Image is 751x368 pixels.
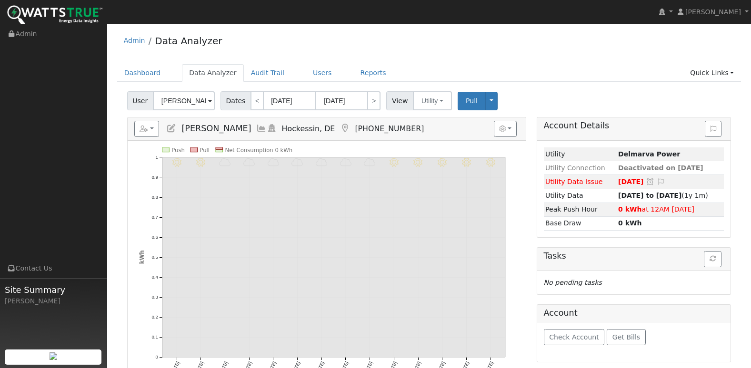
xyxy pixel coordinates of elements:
text: 0.8 [151,194,158,200]
i: Edit Issue [657,178,665,185]
img: retrieve [50,352,57,360]
span: Get Bills [612,333,640,341]
button: Utility [413,91,452,110]
button: Get Bills [607,329,645,345]
text: kWh [138,251,145,264]
i: No pending tasks [544,279,602,286]
td: at 12AM [DATE] [616,203,724,216]
td: Utility [544,147,617,161]
span: [DATE] [618,178,644,185]
input: Select a User [153,91,215,110]
span: (1y 1m) [618,192,708,199]
span: Site Summary [5,283,102,296]
text: 0.9 [151,174,158,180]
a: Dashboard [117,64,168,82]
a: Users [306,64,339,82]
span: [PERSON_NAME] [685,8,741,16]
h5: Account [544,308,578,318]
h5: Account Details [544,121,724,131]
a: Admin [124,37,145,44]
strong: 0 kWh [618,205,642,213]
text: Pull [200,147,210,154]
span: Check Account [549,333,599,341]
a: > [367,91,381,110]
span: Dates [220,91,251,110]
text: 0 [155,355,158,360]
text: 0.1 [151,335,158,340]
text: 0.3 [151,295,158,300]
span: User [127,91,153,110]
a: Audit Trail [244,64,291,82]
div: [PERSON_NAME] [5,296,102,306]
a: Data Analyzer [155,35,222,47]
a: Multi-Series Graph [256,124,267,133]
img: WattsTrue [7,5,102,27]
td: Base Draw [544,216,617,230]
td: Utility Data [544,189,617,203]
a: Reports [353,64,393,82]
td: Peak Push Hour [544,203,617,216]
text: Net Consumption 0 kWh [225,147,292,154]
span: Hockessin, DE [282,124,335,133]
a: Edit User (32547) [166,124,177,133]
button: Issue History [705,121,721,137]
button: Pull [458,92,486,110]
span: Utility Connection [545,164,605,172]
text: 0.4 [151,275,158,280]
text: 0.5 [151,255,158,260]
a: Data Analyzer [182,64,244,82]
button: Check Account [544,329,605,345]
button: Refresh [704,251,721,267]
strong: ID: 1429, authorized: 07/11/25 [618,150,680,158]
span: Pull [466,97,478,105]
text: Push [171,147,185,154]
span: View [386,91,413,110]
span: [PERSON_NAME] [181,124,251,133]
a: Snooze this issue [646,178,655,185]
span: Utility Data Issue [545,178,602,185]
a: Quick Links [683,64,741,82]
text: 0.6 [151,235,158,240]
a: < [250,91,264,110]
text: 1 [155,155,158,160]
strong: [DATE] to [DATE] [618,192,681,199]
strong: 0 kWh [618,219,642,227]
text: 0.7 [151,215,158,220]
span: [PHONE_NUMBER] [355,124,424,133]
a: Login As (last Never) [267,124,277,133]
text: 0.2 [151,315,158,320]
h5: Tasks [544,251,724,261]
span: Deactivated on [DATE] [618,164,703,172]
a: Map [340,124,350,133]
